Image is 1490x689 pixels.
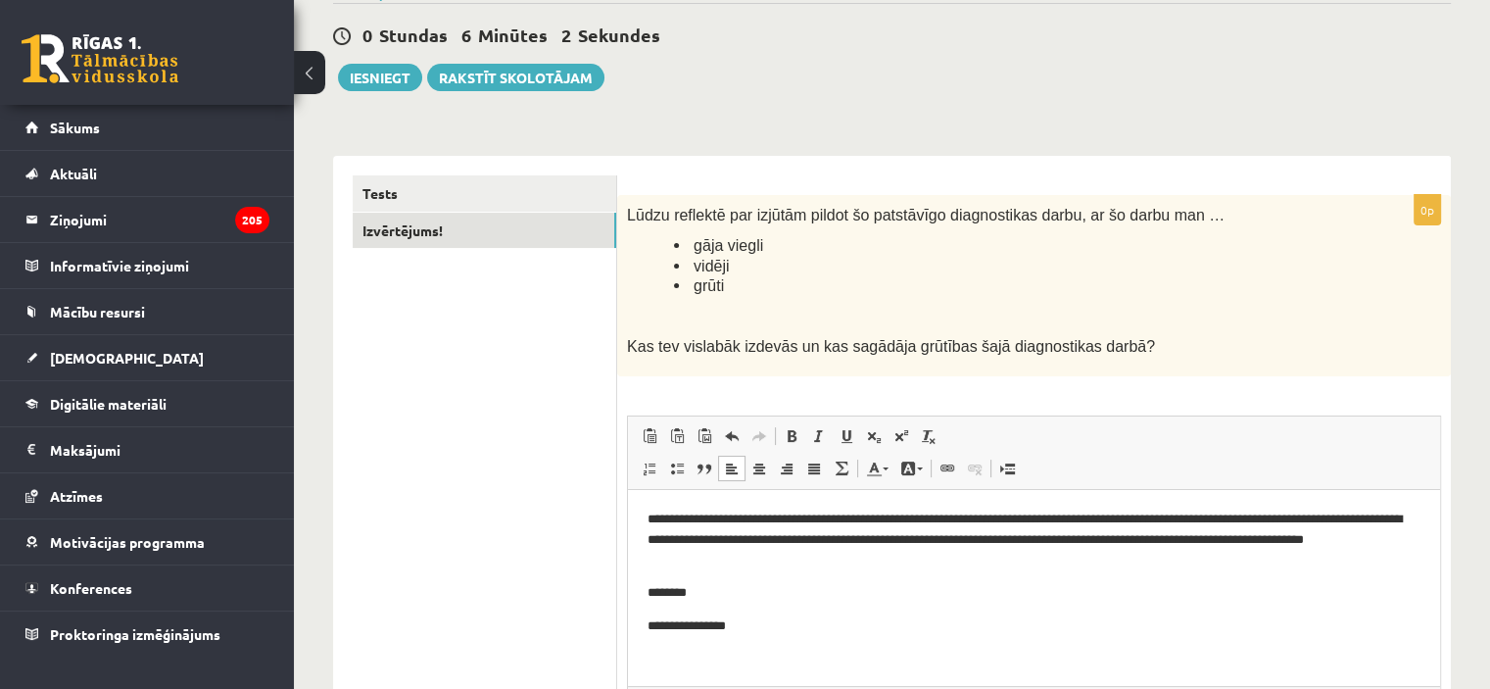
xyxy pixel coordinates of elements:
a: Ielīmēt (vadīšanas taustiņš+V) [636,423,663,449]
a: Atcelt (vadīšanas taustiņš+Z) [718,423,745,449]
a: Slīpraksts (vadīšanas taustiņš+I) [805,423,833,449]
span: Stundas [379,24,448,46]
a: Izlīdzināt pa kreisi [718,456,745,481]
a: Atsaistīt [961,456,988,481]
span: Motivācijas programma [50,533,205,551]
span: Minūtes [478,24,548,46]
span: Mācību resursi [50,303,145,320]
span: Kas tev vislabāk izdevās un kas sagādāja grūtības šajā diagnostikas darbā? [627,338,1155,355]
span: 6 [461,24,471,46]
a: Digitālie materiāli [25,381,269,426]
a: Izlīdzināt pa labi [773,456,800,481]
a: Fona krāsa [894,456,929,481]
a: Saite (vadīšanas taustiņš+K) [934,456,961,481]
a: Aktuāli [25,151,269,196]
a: Maksājumi [25,427,269,472]
span: 0 [362,24,372,46]
span: Sekundes [578,24,660,46]
a: Rīgas 1. Tālmācības vidusskola [22,34,178,83]
span: grūti [694,277,724,294]
a: Ziņojumi205 [25,197,269,242]
a: Pasvītrojums (vadīšanas taustiņš+U) [833,423,860,449]
i: 205 [235,207,269,233]
span: Aktuāli [50,165,97,182]
a: Centrēti [745,456,773,481]
a: Ievietot no Worda [691,423,718,449]
a: Proktoringa izmēģinājums [25,612,269,657]
a: Konferences [25,566,269,611]
span: Lūdzu reflektē par izjūtām pildot šo patstāvīgo diagnostikas darbu, ar šo darbu man … [627,207,1225,223]
a: Bloka citāts [691,456,718,481]
legend: Informatīvie ziņojumi [50,243,269,288]
a: Izlīdzināt malas [800,456,828,481]
span: vidēji [694,258,729,274]
p: 0p [1414,194,1441,225]
span: Proktoringa izmēģinājums [50,625,220,643]
a: Augšraksts [888,423,915,449]
a: Atzīmes [25,473,269,518]
a: Motivācijas programma [25,519,269,565]
a: [DEMOGRAPHIC_DATA] [25,335,269,380]
span: Atzīmes [50,487,103,505]
a: Ievietot/noņemt numurētu sarakstu [636,456,663,481]
a: Izvērtējums! [353,213,616,249]
a: Rakstīt skolotājam [427,64,604,91]
a: Ievietot lapas pārtraukumu drukai [993,456,1021,481]
a: Ievietot kā vienkāršu tekstu (vadīšanas taustiņš+pārslēgšanas taustiņš+V) [663,423,691,449]
a: Informatīvie ziņojumi [25,243,269,288]
a: Treknraksts (vadīšanas taustiņš+B) [778,423,805,449]
a: Tests [353,175,616,212]
a: Math [828,456,855,481]
span: Sākums [50,119,100,136]
button: Iesniegt [338,64,422,91]
a: Teksta krāsa [860,456,894,481]
span: 2 [561,24,571,46]
a: Mācību resursi [25,289,269,334]
a: Ievietot/noņemt sarakstu ar aizzīmēm [663,456,691,481]
a: Apakšraksts [860,423,888,449]
legend: Ziņojumi [50,197,269,242]
span: Konferences [50,579,132,597]
a: Atkārtot (vadīšanas taustiņš+Y) [745,423,773,449]
span: Digitālie materiāli [50,395,167,413]
legend: Maksājumi [50,427,269,472]
a: Noņemt stilus [915,423,942,449]
iframe: Bagātinātā teksta redaktors, wiswyg-editor-user-answer-47024874828000 [628,490,1440,686]
a: Sākums [25,105,269,150]
span: [DEMOGRAPHIC_DATA] [50,349,204,367]
span: gāja viegli [694,237,763,254]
